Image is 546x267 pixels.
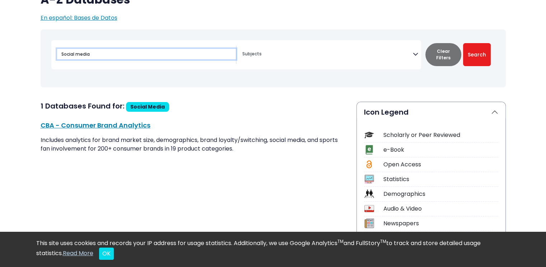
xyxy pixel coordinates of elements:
[364,130,374,140] img: Icon Scholarly or Peer Reviewed
[365,160,374,169] img: Icon Open Access
[41,29,506,87] nav: Search filters
[41,101,125,111] span: 1 Databases Found for:
[383,190,498,198] div: Demographics
[242,52,413,57] textarea: Search
[364,189,374,199] img: Icon Demographics
[383,160,498,169] div: Open Access
[383,175,498,184] div: Statistics
[63,249,93,257] a: Read More
[36,239,510,260] div: This site uses cookies and records your IP address for usage statistics. Additionally, we use Goo...
[130,103,165,110] span: Social Media
[57,49,236,59] input: Search database by title or keyword
[425,43,461,66] button: Clear Filters
[99,248,114,260] button: Close
[41,121,150,130] a: CBA - Consumer Brand Analytics
[41,14,117,22] a: En español: Bases de Datos
[337,238,344,244] sup: TM
[383,146,498,154] div: e-Book
[380,238,386,244] sup: TM
[364,145,374,155] img: Icon e-Book
[383,131,498,139] div: Scholarly or Peer Reviewed
[383,204,498,213] div: Audio & Video
[463,43,491,66] button: Submit for Search Results
[383,219,498,228] div: Newspapers
[364,174,374,184] img: Icon Statistics
[364,204,374,213] img: Icon Audio & Video
[41,136,348,153] p: Includes analytics for brand market size, demographics, brand loyalty/switching, social media, an...
[357,102,505,122] button: Icon Legend
[364,218,374,228] img: Icon Newspapers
